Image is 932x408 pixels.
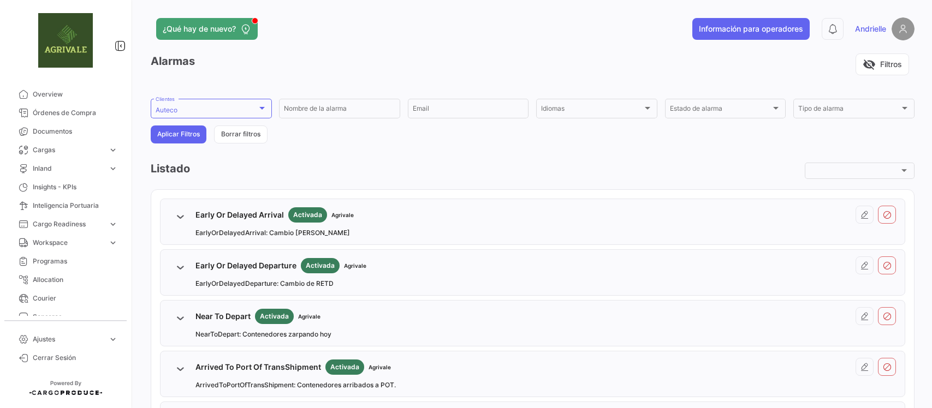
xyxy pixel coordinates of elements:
span: Activada [293,210,322,220]
span: Documentos [33,127,118,136]
span: Programas [33,256,118,266]
span: Agrivale [331,211,354,219]
span: expand_more [108,334,118,344]
span: Agrivale [344,261,366,270]
button: visibility_offFiltros [856,53,909,75]
a: Overview [9,85,122,104]
span: Workspace [33,238,104,248]
span: Cargas [33,145,104,155]
span: Courier [33,293,118,303]
button: ¿Qué hay de nuevo? [156,18,258,40]
a: Courier [9,289,122,308]
span: ArrivedToPortOfTransShipment: Contenedores arribados a POT. [195,380,396,390]
span: Activada [260,311,289,321]
span: NearToDepart: Contenedores zarpando hoy [195,329,331,339]
span: visibility_off [863,58,876,71]
span: Idiomas [541,106,643,114]
a: Allocation [9,271,122,289]
span: Cargo Readiness [33,219,104,229]
h3: Alarmas [151,53,195,69]
span: EarlyOrDelayedDeparture: Cambio de RETD [195,279,334,289]
span: Insights - KPIs [33,182,118,192]
img: fe574793-62e2-4044-a149-c09beef10e0e.png [38,13,93,68]
button: Aplicar Filtros [151,125,206,143]
span: Activada [330,362,359,372]
span: Andrielle [855,23,886,34]
span: expand_more [108,238,118,248]
span: Sensores [33,312,118,322]
a: Inteligencia Portuaria [9,196,122,215]
mat-select-trigger: Auteco [156,106,177,114]
a: Sensores [9,308,122,326]
a: Insights - KPIs [9,178,122,196]
button: Borrar filtros [214,125,268,143]
span: expand_more [108,145,118,155]
span: Cerrar Sesión [33,353,118,363]
span: Near To Depart [195,311,251,322]
a: Programas [9,252,122,271]
span: Inteligencia Portuaria [33,201,118,211]
button: Información para operadores [692,18,810,40]
span: Activada [306,261,335,271]
span: expand_more [108,164,118,173]
span: Agrivale [298,312,320,321]
a: Documentos [9,122,122,141]
span: ¿Qué hay de nuevo? [163,23,236,34]
span: Tipo de alarma [798,106,900,114]
span: Allocation [33,275,118,285]
span: Agrivale [369,363,391,371]
span: Estado de alarma [670,106,771,114]
span: EarlyOrDelayedArrival: Cambio [PERSON_NAME] [195,228,350,238]
span: Overview [33,89,118,99]
span: Ajustes [33,334,104,344]
a: Órdenes de Compra [9,104,122,122]
span: Early Or Delayed Arrival [195,209,284,220]
span: Órdenes de Compra [33,108,118,118]
span: expand_more [108,219,118,229]
span: Arrived To Port Of TransShipment [195,362,321,373]
img: placeholder-user.png [892,17,915,40]
span: Early Or Delayed Departure [195,260,296,271]
span: Inland [33,164,104,173]
h3: Listado [151,161,190,181]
